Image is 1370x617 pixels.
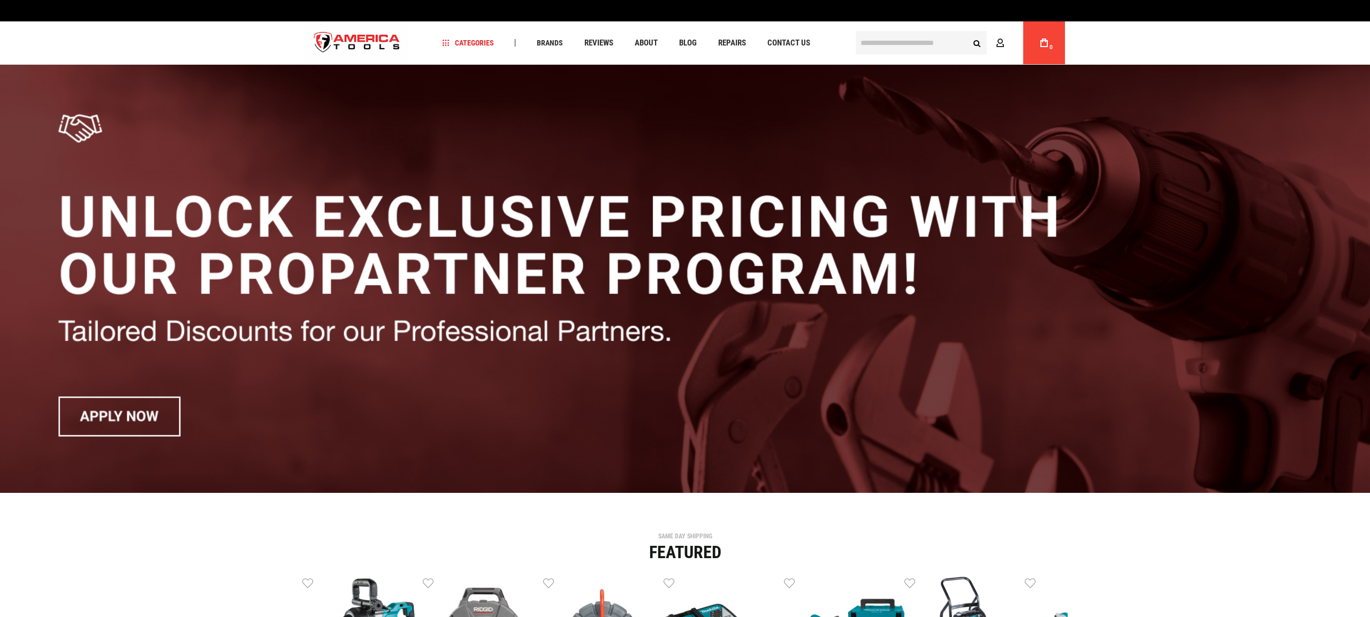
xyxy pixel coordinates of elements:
[443,39,494,47] span: Categories
[679,39,697,47] span: Blog
[767,39,810,47] span: Contact Us
[1049,44,1053,50] span: 0
[302,533,1068,539] div: SAME DAY SHIPPING
[532,36,568,50] a: Brands
[305,23,409,63] a: store logo
[1034,21,1054,64] a: 0
[713,36,751,50] a: Repairs
[438,36,499,50] a: Categories
[718,39,746,47] span: Repairs
[580,36,618,50] a: Reviews
[635,39,658,47] span: About
[584,39,613,47] span: Reviews
[674,36,702,50] a: Blog
[305,23,409,63] img: America Tools
[763,36,815,50] a: Contact Us
[302,544,1068,561] div: Featured
[630,36,663,50] a: About
[966,33,987,53] button: Search
[537,39,563,47] span: Brands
